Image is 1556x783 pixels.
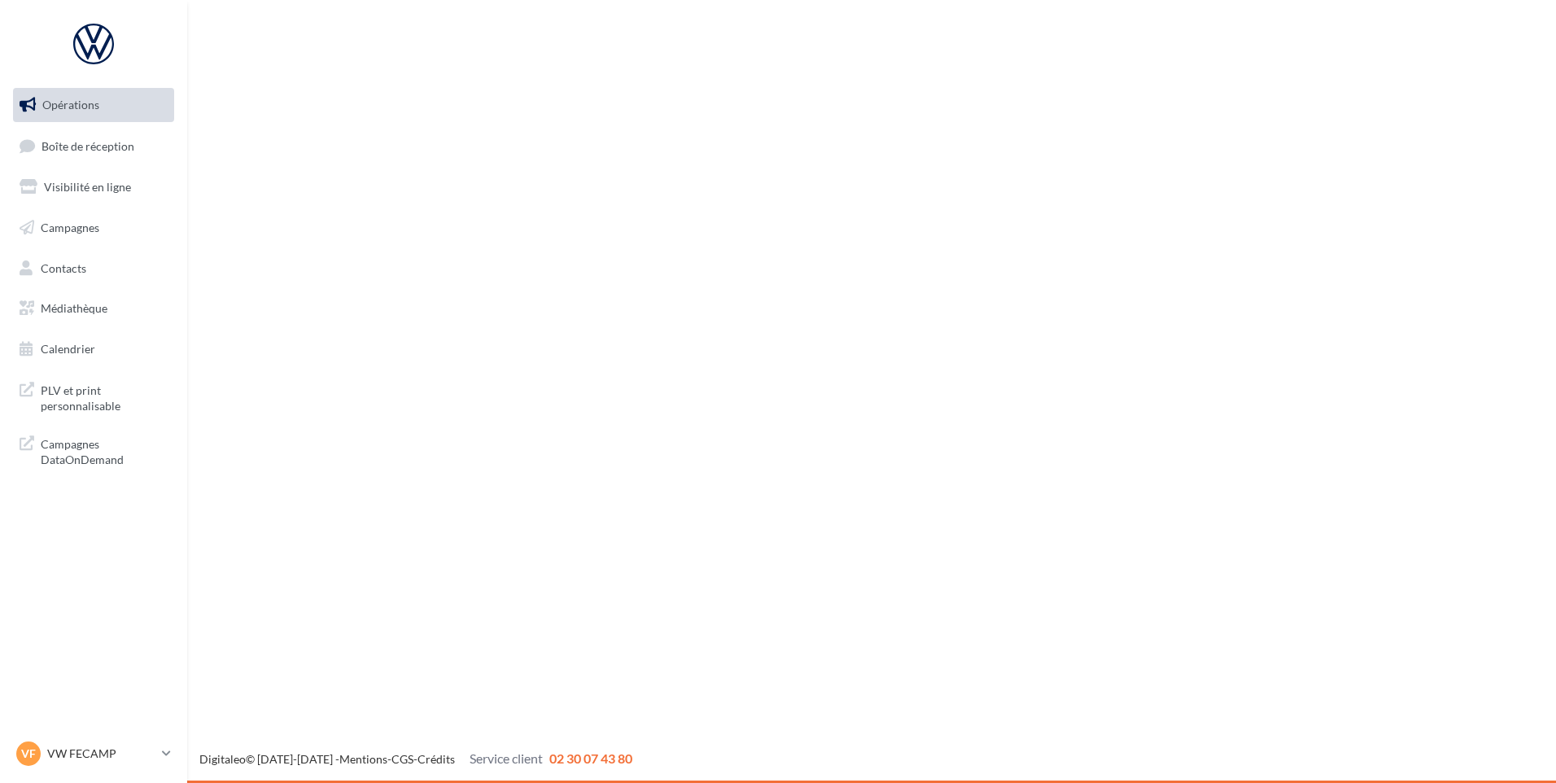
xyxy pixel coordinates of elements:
a: Digitaleo [199,752,246,766]
a: PLV et print personnalisable [10,373,177,421]
a: Contacts [10,252,177,286]
a: Crédits [417,752,455,766]
span: Service client [470,750,543,766]
a: Mentions [339,752,387,766]
a: VF VW FECAMP [13,738,174,769]
a: Médiathèque [10,291,177,326]
a: CGS [391,752,413,766]
span: Médiathèque [41,301,107,315]
span: Calendrier [41,342,95,356]
span: VF [21,746,36,762]
a: Campagnes DataOnDemand [10,426,177,475]
span: 02 30 07 43 80 [549,750,632,766]
span: Boîte de réception [42,138,134,152]
a: Calendrier [10,332,177,366]
a: Boîte de réception [10,129,177,164]
span: Campagnes DataOnDemand [41,433,168,468]
a: Visibilité en ligne [10,170,177,204]
span: Visibilité en ligne [44,180,131,194]
span: PLV et print personnalisable [41,379,168,414]
a: Opérations [10,88,177,122]
span: Contacts [41,260,86,274]
span: Opérations [42,98,99,112]
p: VW FECAMP [47,746,155,762]
a: Campagnes [10,211,177,245]
span: Campagnes [41,221,99,234]
span: © [DATE]-[DATE] - - - [199,752,632,766]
